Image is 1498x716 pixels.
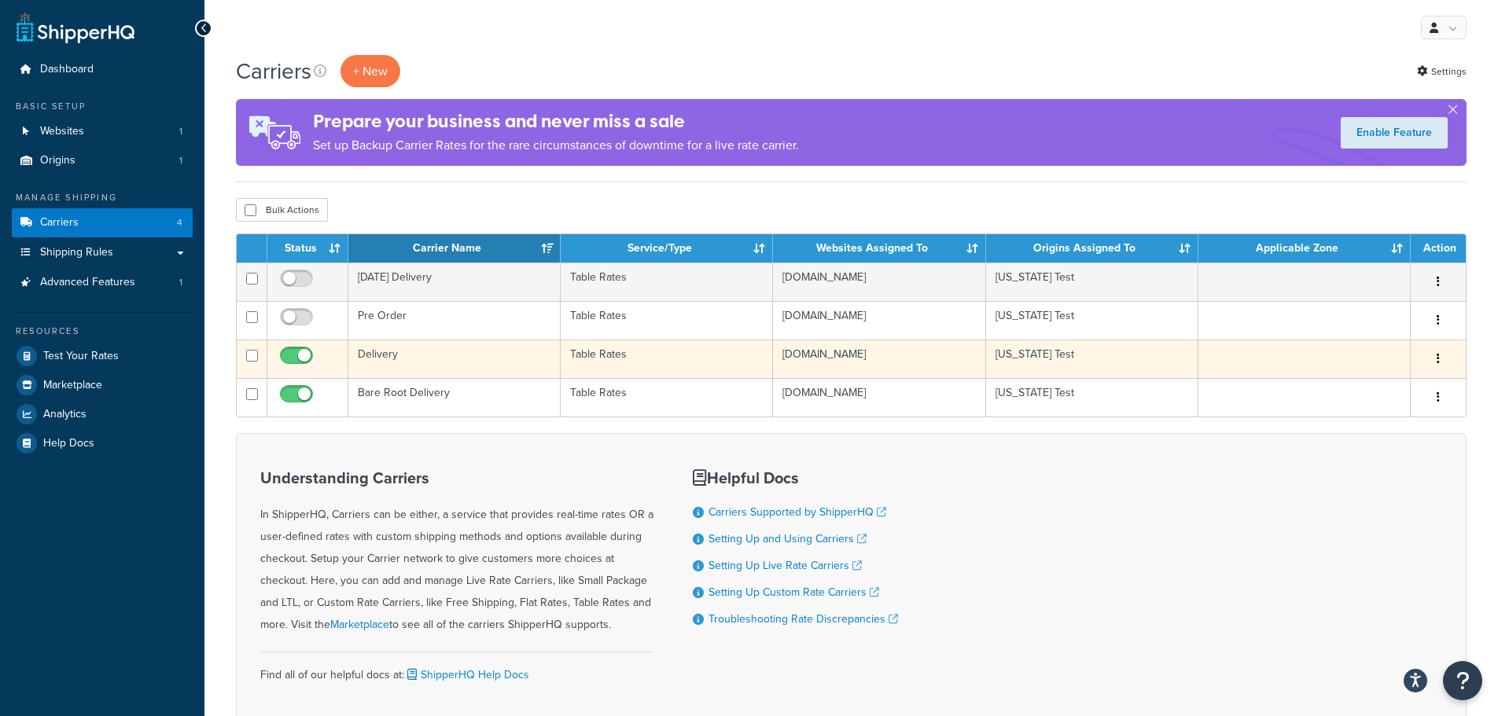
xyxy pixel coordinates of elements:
span: Analytics [43,408,86,421]
span: 1 [179,154,182,167]
a: ShipperHQ Home [17,12,134,43]
span: Origins [40,154,75,167]
a: Troubleshooting Rate Discrepancies [709,611,898,627]
a: Websites 1 [12,117,193,146]
button: Open Resource Center [1443,661,1482,700]
p: Set up Backup Carrier Rates for the rare circumstances of downtime for a live rate carrier. [313,134,799,156]
div: Find all of our helpful docs at: [260,652,653,686]
td: [DOMAIN_NAME] [773,378,985,417]
a: Analytics [12,400,193,428]
th: Action [1411,234,1466,263]
button: Bulk Actions [236,198,328,222]
li: Websites [12,117,193,146]
th: Status: activate to sort column ascending [267,234,348,263]
div: Basic Setup [12,100,193,113]
span: Shipping Rules [40,246,113,259]
td: [DOMAIN_NAME] [773,340,985,378]
span: 1 [179,125,182,138]
a: Shipping Rules [12,238,193,267]
h1: Carriers [236,56,311,86]
span: Help Docs [43,437,94,450]
td: Pre Order [348,301,561,340]
span: Marketplace [43,379,102,392]
td: Table Rates [561,263,773,301]
a: Advanced Features 1 [12,268,193,297]
span: 4 [177,216,182,229]
td: Table Rates [561,378,773,417]
a: Settings [1417,61,1467,83]
div: Manage Shipping [12,191,193,204]
span: Advanced Features [40,276,135,289]
td: [US_STATE] Test [986,301,1198,340]
a: Origins 1 [12,146,193,175]
a: Dashboard [12,55,193,84]
button: + New [340,55,400,87]
a: Carriers 4 [12,208,193,237]
td: Delivery [348,340,561,378]
td: Table Rates [561,301,773,340]
a: Setting Up and Using Carriers [709,531,867,547]
li: Carriers [12,208,193,237]
th: Carrier Name: activate to sort column ascending [348,234,561,263]
td: [US_STATE] Test [986,340,1198,378]
td: [DOMAIN_NAME] [773,263,985,301]
td: [US_STATE] Test [986,378,1198,417]
span: Websites [40,125,84,138]
td: Bare Root Delivery [348,378,561,417]
a: Enable Feature [1341,117,1448,149]
div: Resources [12,325,193,338]
a: Setting Up Custom Rate Carriers [709,584,879,600]
td: [US_STATE] Test [986,263,1198,301]
a: Help Docs [12,429,193,457]
th: Applicable Zone: activate to sort column ascending [1198,234,1411,263]
a: Marketplace [12,371,193,399]
span: Dashboard [40,63,94,76]
img: ad-rules-rateshop-fe6ec290ccb7230408bd80ed9643f0289d75e0ffd9eb532fc0e269fcd187b520.png [236,99,313,166]
h4: Prepare your business and never miss a sale [313,108,799,134]
h3: Helpful Docs [693,469,898,487]
li: Advanced Features [12,268,193,297]
li: Origins [12,146,193,175]
th: Service/Type: activate to sort column ascending [561,234,773,263]
a: Marketplace [330,616,389,633]
td: Table Rates [561,340,773,378]
a: Setting Up Live Rate Carriers [709,557,862,574]
span: Test Your Rates [43,350,119,363]
span: 1 [179,276,182,289]
a: Test Your Rates [12,342,193,370]
td: [DATE] Delivery [348,263,561,301]
div: In ShipperHQ, Carriers can be either, a service that provides real-time rates OR a user-defined r... [260,469,653,636]
th: Websites Assigned To: activate to sort column ascending [773,234,985,263]
a: ShipperHQ Help Docs [404,666,529,683]
h3: Understanding Carriers [260,469,653,487]
span: Carriers [40,216,79,229]
a: Carriers Supported by ShipperHQ [709,504,886,520]
td: [DOMAIN_NAME] [773,301,985,340]
th: Origins Assigned To: activate to sort column ascending [986,234,1198,263]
